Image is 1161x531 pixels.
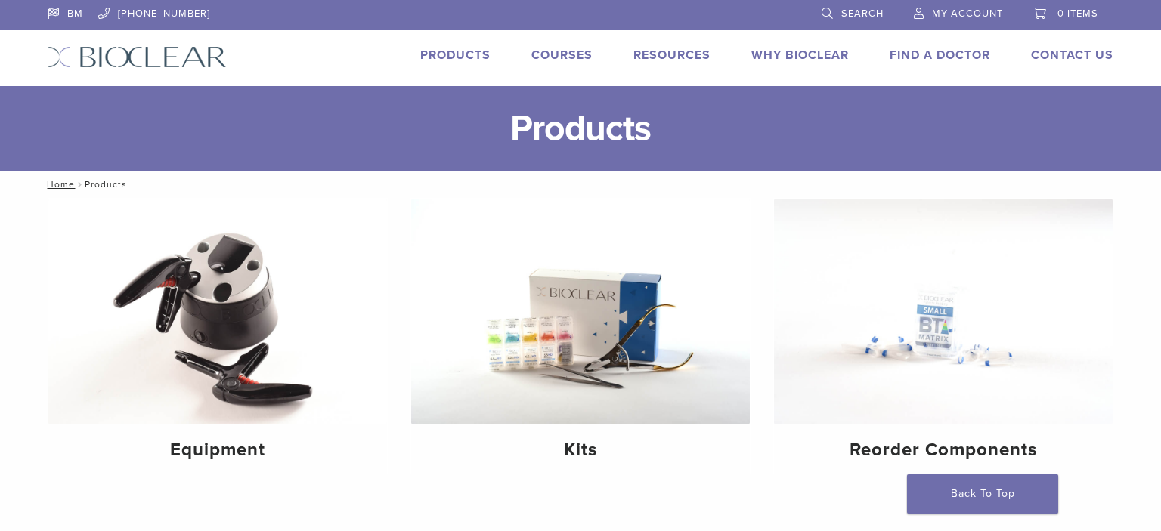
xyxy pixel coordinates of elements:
h4: Equipment [60,437,375,464]
span: / [75,181,85,188]
a: Courses [531,48,593,63]
a: Back To Top [907,474,1058,514]
a: Find A Doctor [890,48,990,63]
a: Equipment [48,199,387,474]
a: Reorder Components [774,199,1113,474]
a: Kits [411,199,750,474]
a: Home [42,179,75,190]
img: Kits [411,199,750,424]
img: Bioclear [48,46,227,68]
span: Search [841,8,884,20]
a: Resources [633,48,711,63]
h4: Reorder Components [786,437,1101,464]
a: Products [420,48,491,63]
span: My Account [932,8,1003,20]
nav: Products [36,171,1125,198]
span: 0 items [1057,8,1098,20]
img: Equipment [48,199,387,424]
a: Why Bioclear [751,48,849,63]
h4: Kits [423,437,738,464]
a: Contact Us [1031,48,1113,63]
img: Reorder Components [774,199,1113,424]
